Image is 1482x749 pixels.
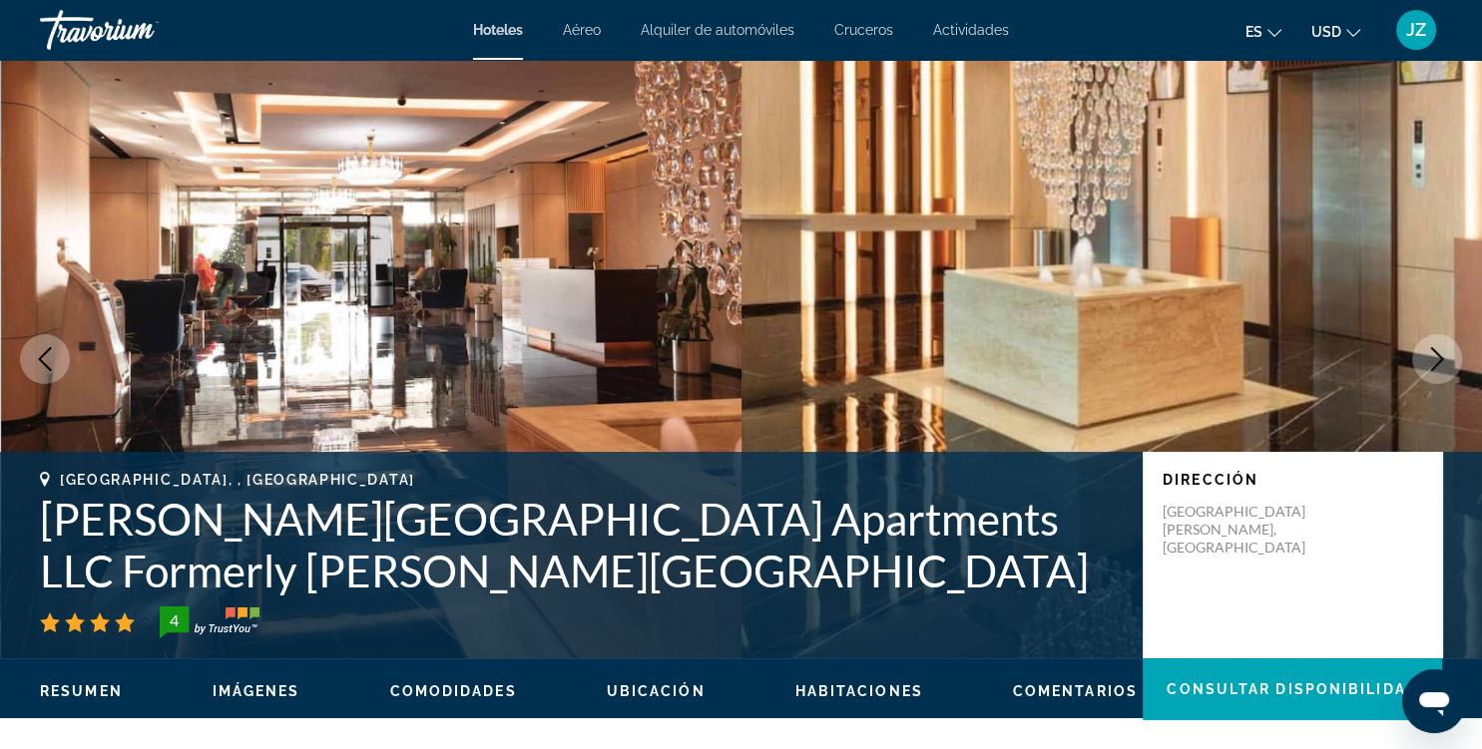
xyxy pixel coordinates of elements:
[1402,669,1466,733] iframe: Botón para iniciar la ventana de mensajería
[1390,9,1442,51] button: User Menu
[1406,20,1426,40] span: JZ
[473,22,523,38] a: Hoteles
[607,682,706,700] button: Ubicación
[1412,334,1462,384] button: Next image
[1311,24,1341,40] span: USD
[40,493,1123,596] h1: [PERSON_NAME][GEOGRAPHIC_DATA] Apartments LLC Formerly [PERSON_NAME][GEOGRAPHIC_DATA]
[1013,682,1138,700] button: Comentarios
[1311,17,1360,46] button: Change currency
[1013,683,1138,699] span: Comentarios
[933,22,1009,38] a: Actividades
[390,682,517,700] button: Comodidades
[1143,658,1442,720] button: Consultar disponibilidad
[1245,17,1281,46] button: Change language
[160,606,259,638] img: trustyou-badge-hor.svg
[20,334,70,384] button: Previous image
[1163,503,1322,557] p: [GEOGRAPHIC_DATA][PERSON_NAME], [GEOGRAPHIC_DATA]
[60,472,415,488] span: [GEOGRAPHIC_DATA], , [GEOGRAPHIC_DATA]
[795,682,923,700] button: Habitaciones
[641,22,794,38] a: Alquiler de automóviles
[213,682,300,700] button: Imágenes
[213,683,300,699] span: Imágenes
[40,4,240,56] a: Travorium
[1163,472,1422,488] p: Dirección
[834,22,893,38] a: Cruceros
[154,608,194,632] div: 4
[40,683,123,699] span: Resumen
[1167,681,1417,697] span: Consultar disponibilidad
[607,683,706,699] span: Ubicación
[390,683,517,699] span: Comodidades
[795,683,923,699] span: Habitaciones
[40,682,123,700] button: Resumen
[563,22,601,38] a: Aéreo
[1245,24,1262,40] span: es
